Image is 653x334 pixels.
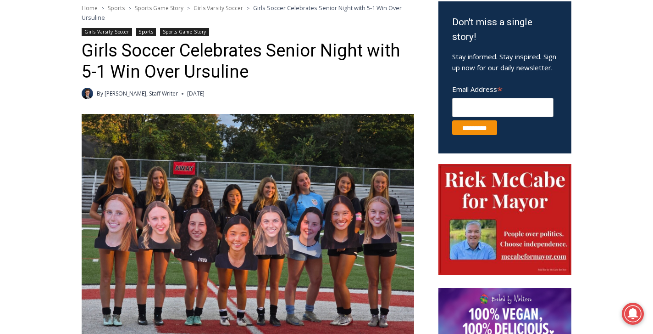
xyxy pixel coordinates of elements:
[452,15,558,44] h3: Don't miss a single story!
[82,88,93,99] a: Author image
[128,5,131,11] span: >
[105,90,178,97] a: [PERSON_NAME], Staff Writer
[194,4,243,12] a: Girls Varsity Soccer
[247,5,249,11] span: >
[160,28,209,36] a: Sports Game Story
[452,80,553,96] label: Email Address
[108,4,125,12] a: Sports
[101,5,104,11] span: >
[82,4,98,12] a: Home
[97,89,103,98] span: By
[82,88,93,99] img: Charlie Morris headshot PROFESSIONAL HEADSHOT
[232,0,433,89] div: "[PERSON_NAME] and I covered the [DATE] Parade, which was a really eye opening experience as I ha...
[135,4,183,12] a: Sports Game Story
[438,164,571,275] img: McCabe for Mayor
[221,89,444,114] a: Intern @ [DOMAIN_NAME]
[82,3,414,22] nav: Breadcrumbs
[187,5,190,11] span: >
[82,28,132,36] a: Girls Varsity Soccer
[240,91,425,112] span: Intern @ [DOMAIN_NAME]
[187,89,205,98] time: [DATE]
[82,4,402,21] span: Girls Soccer Celebrates Senior Night with 5-1 Win Over Ursuline
[452,51,558,73] p: Stay informed. Stay inspired. Sign up now for our daily newsletter.
[136,28,156,36] a: Sports
[82,40,414,82] h1: Girls Soccer Celebrates Senior Night with 5-1 Win Over Ursuline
